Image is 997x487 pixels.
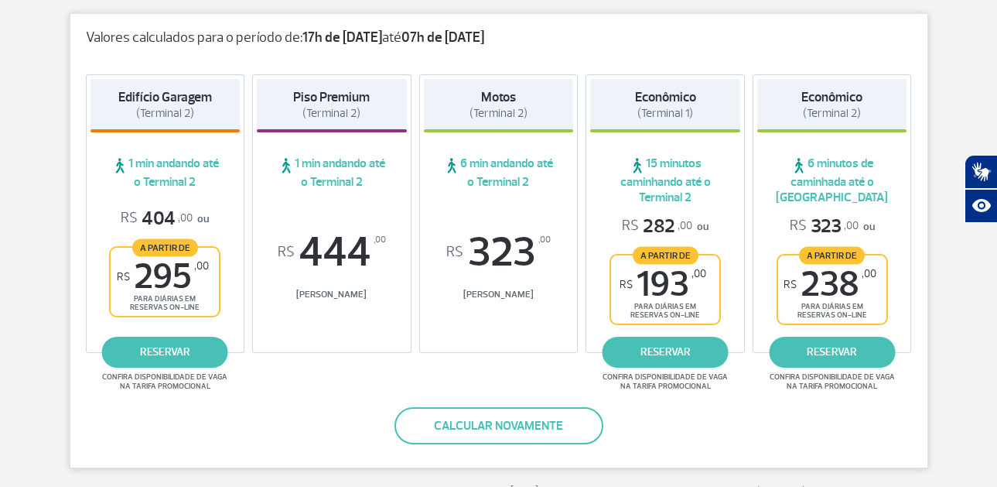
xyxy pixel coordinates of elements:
div: Plugin de acessibilidade da Hand Talk. [965,155,997,223]
span: 282 [622,214,692,238]
p: ou [622,214,708,238]
sup: ,00 [194,259,209,273]
span: para diárias em reservas on-line [791,302,873,320]
span: 323 [424,231,574,273]
strong: Edifício Garagem [118,89,212,105]
sup: ,00 [538,231,551,249]
sup: R$ [446,244,463,261]
sup: ,00 [691,267,706,280]
sup: R$ [784,278,797,291]
span: 295 [117,259,209,294]
strong: 17h de [DATE] [302,29,382,46]
button: Abrir tradutor de língua de sinais. [965,155,997,189]
span: 1 min andando até o Terminal 2 [90,156,241,190]
strong: Econômico [801,89,862,105]
span: 1 min andando até o Terminal 2 [257,156,407,190]
span: 404 [121,207,193,231]
span: (Terminal 2) [302,106,360,121]
span: (Terminal 2) [803,106,861,121]
p: ou [790,214,875,238]
sup: R$ [278,244,295,261]
a: reservar [769,337,895,368]
a: reservar [102,337,228,368]
button: Calcular novamente [394,407,603,444]
sup: ,00 [862,267,876,280]
span: A partir de [132,238,198,256]
span: Confira disponibilidade de vaga na tarifa promocional [600,372,730,391]
span: [PERSON_NAME] [424,289,574,300]
span: A partir de [799,246,865,264]
span: (Terminal 1) [637,106,693,121]
span: [PERSON_NAME] [257,289,407,300]
sup: R$ [117,270,130,283]
sup: R$ [620,278,633,291]
span: para diárias em reservas on-line [124,294,206,312]
span: 6 minutos de caminhada até o [GEOGRAPHIC_DATA] [757,156,907,205]
strong: Motos [481,89,516,105]
span: (Terminal 2) [136,106,194,121]
span: Confira disponibilidade de vaga na tarifa promocional [100,372,230,391]
strong: 07h de [DATE] [401,29,484,46]
strong: Piso Premium [293,89,370,105]
p: Valores calculados para o período de: até [86,29,912,46]
span: Confira disponibilidade de vaga na tarifa promocional [767,372,897,391]
span: 238 [784,267,876,302]
strong: Econômico [635,89,696,105]
sup: ,00 [374,231,386,249]
span: (Terminal 2) [469,106,528,121]
a: reservar [603,337,729,368]
span: 15 minutos caminhando até o Terminal 2 [590,156,740,205]
span: 323 [790,214,859,238]
button: Abrir recursos assistivos. [965,189,997,223]
span: para diárias em reservas on-line [624,302,706,320]
p: ou [121,207,209,231]
span: 6 min andando até o Terminal 2 [424,156,574,190]
span: A partir de [633,246,698,264]
span: 193 [620,267,706,302]
span: 444 [257,231,407,273]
